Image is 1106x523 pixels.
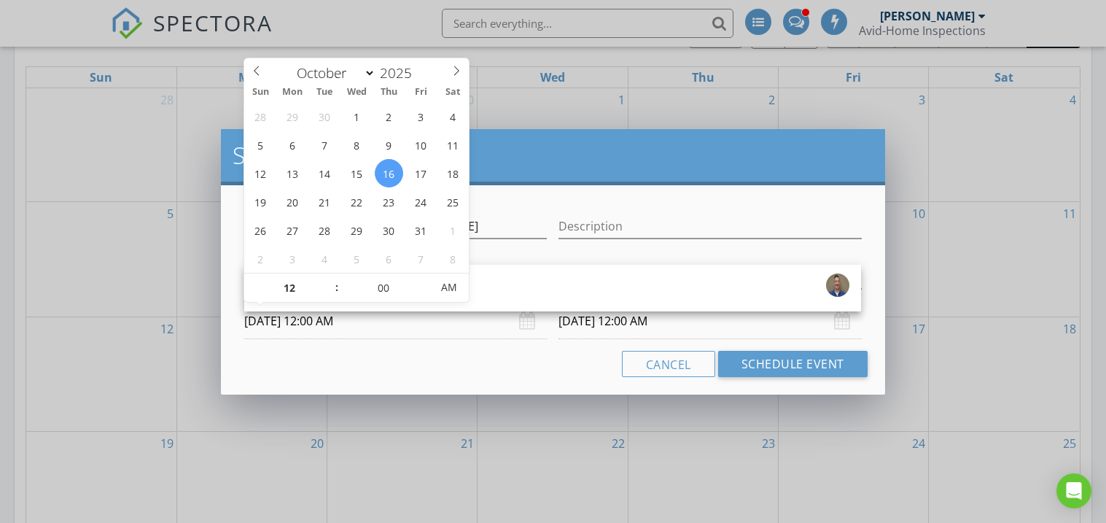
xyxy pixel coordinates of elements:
input: Select date [244,303,547,339]
span: October 21, 2025 [311,187,339,216]
span: October 6, 2025 [279,131,307,159]
span: October 17, 2025 [407,159,435,187]
button: Schedule Event [718,351,868,377]
span: October 20, 2025 [279,187,307,216]
span: October 16, 2025 [375,159,403,187]
span: Wed [340,88,373,97]
span: October 25, 2025 [439,187,467,216]
div: Open Intercom Messenger [1056,473,1091,508]
span: October 2, 2025 [375,102,403,131]
span: October 11, 2025 [439,131,467,159]
span: October 28, 2025 [311,216,339,244]
span: October 27, 2025 [279,216,307,244]
span: October 19, 2025 [246,187,275,216]
span: September 28, 2025 [246,102,275,131]
span: Sat [437,88,469,97]
span: October 7, 2025 [311,131,339,159]
span: November 3, 2025 [279,244,307,273]
span: Fri [405,88,437,97]
span: November 8, 2025 [439,244,467,273]
span: October 22, 2025 [343,187,371,216]
span: October 14, 2025 [311,159,339,187]
input: Year [375,63,424,82]
span: October 29, 2025 [343,216,371,244]
span: October 3, 2025 [407,102,435,131]
span: November 1, 2025 [439,216,467,244]
span: October 12, 2025 [246,159,275,187]
span: October 15, 2025 [343,159,371,187]
span: Thu [373,88,405,97]
span: September 30, 2025 [311,102,339,131]
span: October 26, 2025 [246,216,275,244]
span: November 7, 2025 [407,244,435,273]
span: September 29, 2025 [279,102,307,131]
span: October 24, 2025 [407,187,435,216]
span: October 10, 2025 [407,131,435,159]
h2: Schedule Event [233,141,873,170]
span: Click to toggle [429,273,469,302]
span: October 18, 2025 [439,159,467,187]
span: October 5, 2025 [246,131,275,159]
button: Cancel [622,351,715,377]
span: November 2, 2025 [246,244,275,273]
span: Mon [276,88,308,97]
img: 20250813_165452.jpg [826,274,849,297]
span: October 1, 2025 [343,102,371,131]
span: : [335,273,339,302]
span: Tue [308,88,340,97]
span: October 31, 2025 [407,216,435,244]
span: October 8, 2025 [343,131,371,159]
span: November 5, 2025 [343,244,371,273]
span: October 13, 2025 [279,159,307,187]
span: Sun [244,88,276,97]
input: Select date [558,303,861,339]
span: October 9, 2025 [375,131,403,159]
span: October 23, 2025 [375,187,403,216]
span: October 4, 2025 [439,102,467,131]
i: arrow_drop_down [844,268,862,285]
span: November 4, 2025 [311,244,339,273]
span: October 30, 2025 [375,216,403,244]
span: November 6, 2025 [375,244,403,273]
